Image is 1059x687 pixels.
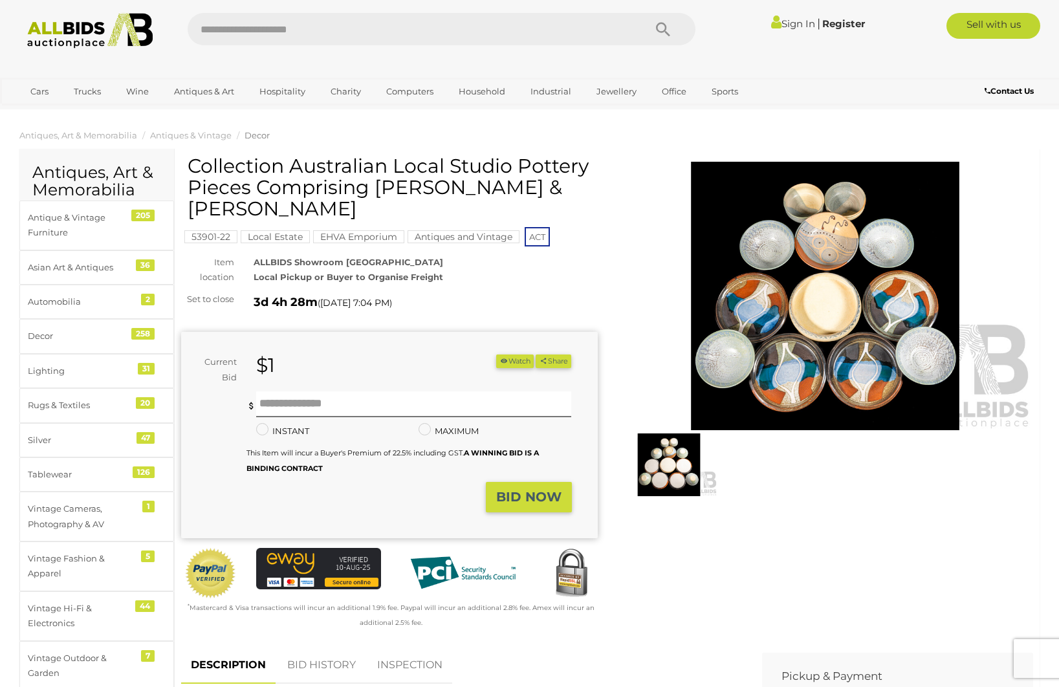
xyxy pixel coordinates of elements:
[28,651,135,681] div: Vintage Outdoor & Garden
[241,230,310,243] mark: Local Estate
[22,102,131,124] a: [GEOGRAPHIC_DATA]
[496,354,534,368] button: Watch
[136,259,155,271] div: 36
[28,467,135,482] div: Tablewear
[631,13,695,45] button: Search
[28,501,135,532] div: Vintage Cameras, Photography & AV
[254,272,443,282] strong: Local Pickup or Buyer to Organise Freight
[486,482,572,512] button: BID NOW
[28,551,135,582] div: Vintage Fashion & Apparel
[133,466,155,478] div: 126
[150,130,232,140] a: Antiques & Vintage
[141,551,155,562] div: 5
[408,230,519,243] mark: Antiques and Vintage
[142,501,155,512] div: 1
[617,162,1034,430] img: Collection Australian Local Studio Pottery Pieces Comprising Maggie Malone & Vivien Carmona
[400,548,525,598] img: PCI DSS compliant
[771,17,815,30] a: Sign In
[19,591,174,641] a: Vintage Hi-Fi & Electronics 44
[318,298,392,308] span: ( )
[28,364,135,378] div: Lighting
[28,210,135,241] div: Antique & Vintage Furniture
[28,294,135,309] div: Automobilia
[19,492,174,541] a: Vintage Cameras, Photography & AV 1
[19,354,174,388] a: Lighting 31
[181,354,246,385] div: Current Bid
[28,398,135,413] div: Rugs & Textiles
[320,297,389,309] span: [DATE] 7:04 PM
[136,397,155,409] div: 20
[254,257,443,267] strong: ALLBIDS Showroom [GEOGRAPHIC_DATA]
[378,81,442,102] a: Computers
[28,601,135,631] div: Vintage Hi-Fi & Electronics
[251,81,314,102] a: Hospitality
[522,81,580,102] a: Industrial
[22,81,57,102] a: Cars
[184,230,237,243] mark: 53901-22
[19,388,174,422] a: Rugs & Textiles 20
[19,250,174,285] a: Asian Art & Antiques 36
[536,354,571,368] button: Share
[19,423,174,457] a: Silver 47
[141,294,155,305] div: 2
[19,130,137,140] a: Antiques, Art & Memorabilia
[241,232,310,242] a: Local Estate
[19,319,174,353] a: Decor 258
[181,646,276,684] a: DESCRIPTION
[254,295,318,309] strong: 3d 4h 28m
[188,604,595,627] small: Mastercard & Visa transactions will incur an additional 1.9% fee. Paypal will incur an additional...
[28,433,135,448] div: Silver
[256,424,309,439] label: INSTANT
[28,329,135,343] div: Decor
[450,81,514,102] a: Household
[985,84,1037,98] a: Contact Us
[138,363,155,375] div: 31
[496,354,534,368] li: Watch this item
[946,13,1040,39] a: Sell with us
[19,541,174,591] a: Vintage Fashion & Apparel 5
[188,155,595,219] h1: Collection Australian Local Studio Pottery Pieces Comprising [PERSON_NAME] & [PERSON_NAME]
[184,232,237,242] a: 53901-22
[32,164,161,199] h2: Antiques, Art & Memorabilia
[246,448,539,472] small: This Item will incur a Buyer's Premium of 22.5% including GST.
[703,81,747,102] a: Sports
[19,201,174,250] a: Antique & Vintage Furniture 205
[118,81,157,102] a: Wine
[278,646,366,684] a: BID HISTORY
[408,232,519,242] a: Antiques and Vintage
[313,232,404,242] a: EHVA Emporium
[256,548,381,589] img: eWAY Payment Gateway
[525,227,550,246] span: ACT
[620,433,718,496] img: Collection Australian Local Studio Pottery Pieces Comprising Maggie Malone & Vivien Carmona
[246,448,539,472] b: A WINNING BID IS A BINDING CONTRACT
[367,646,452,684] a: INSPECTION
[28,260,135,275] div: Asian Art & Antiques
[256,353,275,377] strong: $1
[985,86,1034,96] b: Contact Us
[135,600,155,612] div: 44
[171,255,244,285] div: Item location
[588,81,645,102] a: Jewellery
[245,130,270,140] a: Decor
[131,210,155,221] div: 205
[653,81,695,102] a: Office
[184,548,237,599] img: Official PayPal Seal
[322,81,369,102] a: Charity
[419,424,479,439] label: MAXIMUM
[20,13,160,49] img: Allbids.com.au
[822,17,865,30] a: Register
[141,650,155,662] div: 7
[817,16,820,30] span: |
[166,81,243,102] a: Antiques & Art
[19,285,174,319] a: Automobilia 2
[136,432,155,444] div: 47
[545,548,597,600] img: Secured by Rapid SSL
[781,670,994,682] h2: Pickup & Payment
[313,230,404,243] mark: EHVA Emporium
[19,457,174,492] a: Tablewear 126
[496,489,562,505] strong: BID NOW
[65,81,109,102] a: Trucks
